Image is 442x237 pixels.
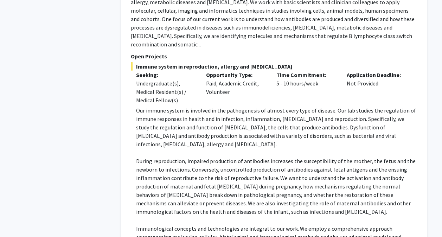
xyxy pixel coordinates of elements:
div: Not Provided [341,71,412,104]
span: Our immune system is involved in the pathogenesis of almost every type of disease. Our lab studie... [136,107,416,148]
p: Opportunity Type: [206,71,266,79]
div: Paid, Academic Credit, Volunteer [201,71,271,104]
p: Time Commitment: [276,71,336,79]
p: Open Projects [131,52,417,60]
div: Undergraduate(s), Medical Resident(s) / Medical Fellow(s) [136,79,196,104]
span: Immune system in reproduction, allergy and [MEDICAL_DATA] [131,62,417,71]
p: Application Deadline: [347,71,406,79]
iframe: Chat [5,205,30,232]
p: Seeking: [136,71,196,79]
div: 5 - 10 hours/week [271,71,341,104]
span: During reproduction, impaired production of antibodies increases the susceptibility of the mother... [136,158,416,215]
